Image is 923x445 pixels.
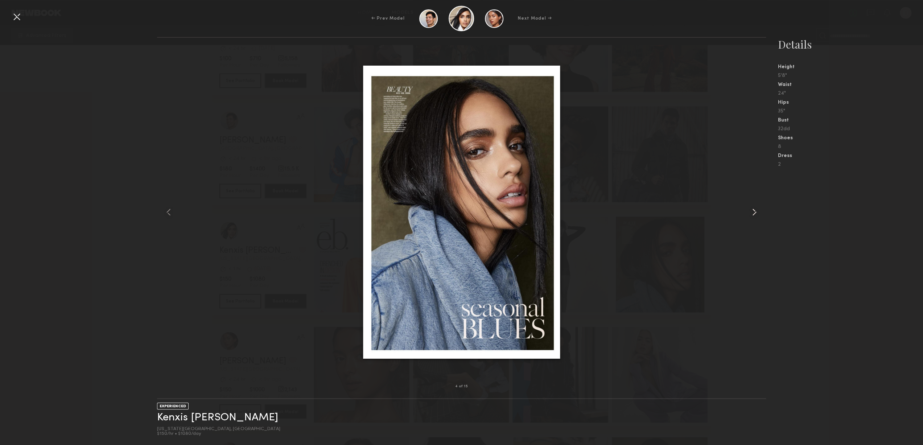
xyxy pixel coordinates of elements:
div: 35" [778,109,923,114]
div: ← Prev Model [371,15,405,22]
div: Height [778,65,923,70]
div: Shoes [778,136,923,141]
div: 32dd [778,127,923,132]
div: Hips [778,100,923,105]
div: 24" [778,91,923,96]
div: Next Model → [518,15,552,22]
a: Kenxis [PERSON_NAME] [157,412,278,423]
div: $150/hr • $1080/day [157,432,280,436]
div: Dress [778,153,923,158]
div: Details [778,37,923,51]
div: [US_STATE][GEOGRAPHIC_DATA], [GEOGRAPHIC_DATA] [157,427,280,432]
div: Waist [778,82,923,87]
div: 4 of 15 [455,385,468,388]
div: 8 [778,144,923,149]
div: Bust [778,118,923,123]
div: 5'8" [778,73,923,78]
div: EXPERIENCED [157,403,189,409]
div: 2 [778,162,923,167]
